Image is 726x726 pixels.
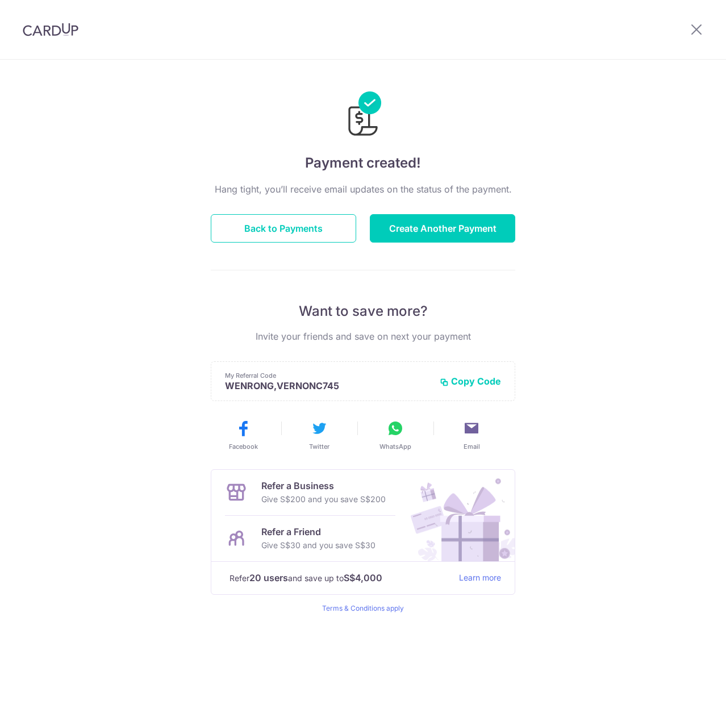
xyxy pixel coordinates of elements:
[261,539,375,552] p: Give S$30 and you save S$30
[211,182,515,196] p: Hang tight, you’ll receive email updates on the status of the payment.
[459,571,501,585] a: Learn more
[230,571,450,585] p: Refer and save up to
[400,470,515,561] img: Refer
[370,214,515,243] button: Create Another Payment
[225,371,431,380] p: My Referral Code
[211,329,515,343] p: Invite your friends and save on next your payment
[344,571,382,585] strong: S$4,000
[440,375,501,387] button: Copy Code
[249,571,288,585] strong: 20 users
[286,419,353,451] button: Twitter
[23,23,78,36] img: CardUp
[211,153,515,173] h4: Payment created!
[309,442,329,451] span: Twitter
[464,442,480,451] span: Email
[210,419,277,451] button: Facebook
[345,91,381,139] img: Payments
[225,380,431,391] p: WENRONG,VERNONC745
[261,479,386,493] p: Refer a Business
[379,442,411,451] span: WhatsApp
[653,692,715,720] iframe: Opens a widget where you can find more information
[261,525,375,539] p: Refer a Friend
[261,493,386,506] p: Give S$200 and you save S$200
[362,419,429,451] button: WhatsApp
[229,442,258,451] span: Facebook
[211,302,515,320] p: Want to save more?
[322,604,404,612] a: Terms & Conditions apply
[211,214,356,243] button: Back to Payments
[438,419,505,451] button: Email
